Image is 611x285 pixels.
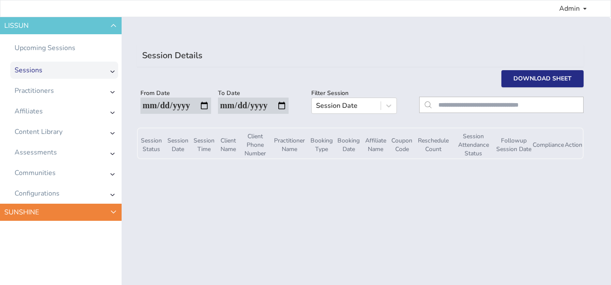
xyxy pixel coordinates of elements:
img: ArrowDown2.svg [110,21,117,30]
img: angle-right.svg [110,112,115,114]
th: Client Name [218,132,239,158]
img: angle-right.svg [110,194,115,196]
th: Followup Session Date [495,132,532,158]
div: LISSUN [4,21,29,30]
div: From Date [140,89,211,98]
th: Session Status [138,132,165,158]
img: angle-right.svg [110,153,115,155]
th: Session Date [165,132,191,158]
div: Assessments [15,148,57,157]
div: SUNSHINE [4,208,39,217]
th: Booking Type [308,132,335,158]
div: Configurations [15,189,60,198]
th: Practitioner Name [271,132,308,158]
div: Content Library [15,128,63,136]
th: Coupon Code [389,132,415,158]
div: Practitioners [15,86,54,95]
th: Booking Date [335,132,362,158]
button: Download Sheet [501,70,584,87]
img: ArrowDown2.svg [110,208,117,216]
th: Client Phone Number [239,132,271,158]
th: Session Attendance Status [452,132,495,158]
th: Reschedule Count [415,132,452,158]
div: Session Details [142,50,203,62]
div: Affiliates [15,107,43,116]
div: Sessions [15,66,42,74]
th: Affiliate Name [362,132,389,158]
img: angle-right.svg [110,71,115,73]
div: Communities [15,169,56,177]
div: Filter Session [311,89,400,98]
img: angle-right.svg [110,132,115,135]
th: Session Time [191,132,217,158]
div: To Date [218,89,289,98]
img: angle-right.svg [110,173,115,176]
div: Upcoming Sessions [15,43,75,53]
th: Action [564,132,583,158]
th: Compliance [532,132,564,158]
span: Admin [559,3,580,14]
img: angle-right.svg [110,91,115,94]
